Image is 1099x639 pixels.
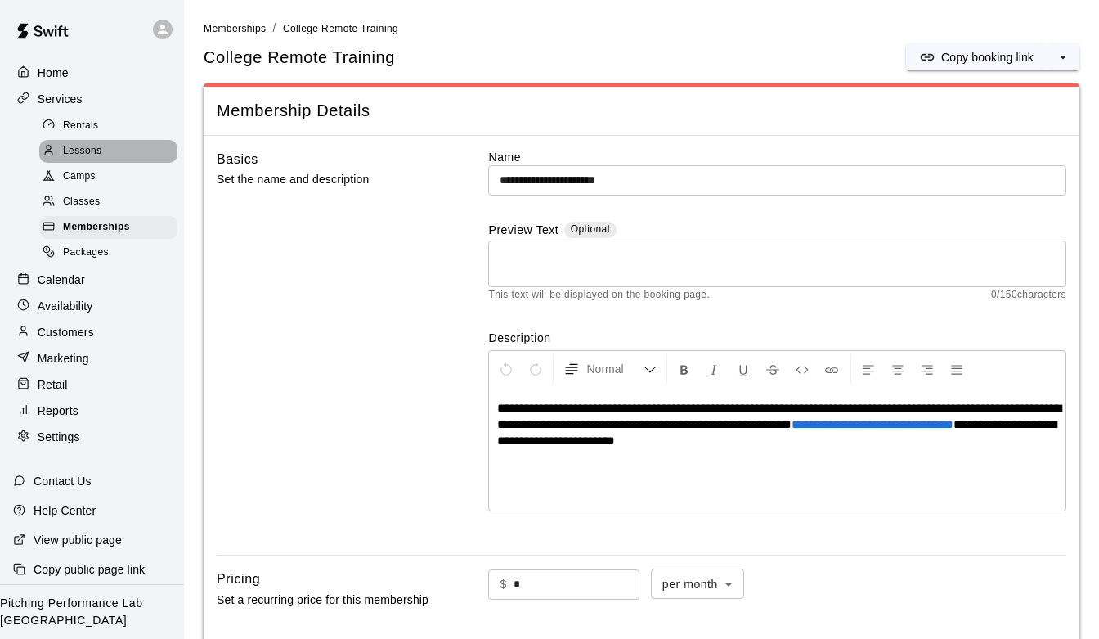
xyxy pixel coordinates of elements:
[217,590,437,610] p: Set a recurring price for this membership
[818,354,846,384] button: Insert Link
[217,169,437,190] p: Set the name and description
[283,23,398,34] span: College Remote Training
[729,354,757,384] button: Format Underline
[671,354,698,384] button: Format Bold
[39,190,184,215] a: Classes
[39,241,177,264] div: Packages
[217,149,258,170] h6: Basics
[39,216,177,239] div: Memberships
[39,241,184,266] a: Packages
[13,425,171,449] a: Settings
[13,372,171,397] a: Retail
[63,194,100,210] span: Classes
[941,49,1034,65] p: Copy booking link
[488,149,1066,165] label: Name
[13,294,171,318] a: Availability
[488,222,558,241] label: Preview Text
[13,61,171,85] a: Home
[700,354,728,384] button: Format Italics
[63,219,130,236] span: Memberships
[906,44,1047,70] button: Copy booking link
[557,354,663,384] button: Formatting Options
[39,113,184,138] a: Rentals
[63,118,99,134] span: Rentals
[217,569,260,590] h6: Pricing
[204,21,266,34] a: Memberships
[13,398,171,423] a: Reports
[788,354,816,384] button: Insert Code
[488,287,710,304] span: This text will be displayed on the booking page.
[38,350,89,367] p: Marketing
[39,140,177,163] div: Lessons
[943,354,971,384] button: Justify Align
[906,44,1079,70] div: split button
[204,20,1079,38] nav: breadcrumb
[39,115,177,137] div: Rentals
[38,272,85,288] p: Calendar
[272,20,276,37] li: /
[488,330,1066,346] label: Description
[571,223,610,235] span: Optional
[39,165,177,188] div: Camps
[39,215,184,241] a: Memberships
[204,47,395,69] span: College Remote Training
[38,91,83,107] p: Services
[855,354,882,384] button: Left Align
[991,287,1066,304] span: 0 / 150 characters
[34,561,145,578] p: Copy public page link
[63,143,102,160] span: Lessons
[38,298,93,314] p: Availability
[217,100,1066,122] span: Membership Details
[13,320,171,344] a: Customers
[13,268,171,292] a: Calendar
[522,354,549,384] button: Redo
[38,65,69,81] p: Home
[63,169,96,185] span: Camps
[500,576,506,593] p: $
[39,164,184,190] a: Camps
[13,346,171,371] a: Marketing
[759,354,787,384] button: Format Strikethrough
[38,324,94,340] p: Customers
[38,429,80,445] p: Settings
[34,532,122,548] p: View public page
[39,191,177,214] div: Classes
[38,403,78,419] p: Reports
[492,354,520,384] button: Undo
[34,502,96,519] p: Help Center
[586,361,644,377] span: Normal
[651,569,744,599] div: per month
[13,87,171,111] a: Services
[913,354,941,384] button: Right Align
[1047,44,1079,70] button: select merge strategy
[884,354,912,384] button: Center Align
[34,473,92,489] p: Contact Us
[204,23,266,34] span: Memberships
[63,245,109,261] span: Packages
[39,138,184,164] a: Lessons
[38,376,68,393] p: Retail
